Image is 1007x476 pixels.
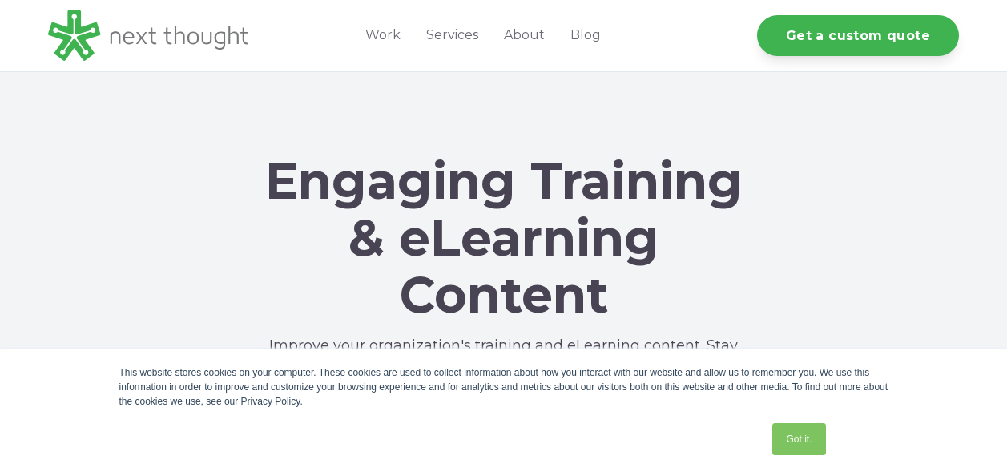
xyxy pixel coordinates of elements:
p: Improve your organization's training and eLearning content. Stay up-to-date on creative, new oppo... [264,334,744,405]
div: This website stores cookies on your computer. These cookies are used to collect information about... [119,365,888,409]
a: Got it. [772,423,825,455]
img: LG - NextThought Logo [48,10,248,61]
h1: Engaging Training & eLearning Content [264,153,744,325]
a: Get a custom quote [757,15,959,56]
